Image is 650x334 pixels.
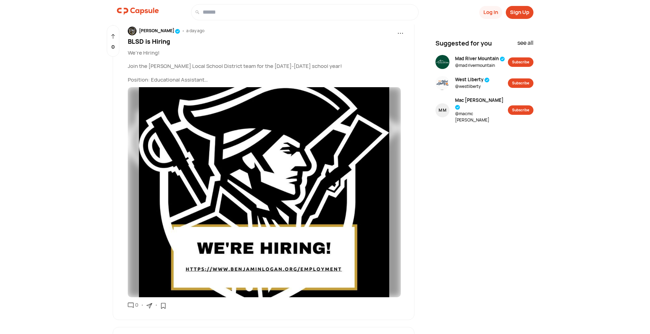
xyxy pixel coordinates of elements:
[435,55,449,69] img: resizeImage
[479,6,502,19] button: Log In
[128,37,170,46] span: BLSD is Hiring
[508,57,533,67] button: Subscribe
[455,83,490,90] span: @ westliberty
[117,4,159,20] a: logo
[134,301,138,309] div: 0
[128,76,404,84] p: Position: Educational Assistant
[397,26,404,36] span: ...
[439,107,446,113] div: M M
[500,56,505,62] img: tick
[186,28,204,34] div: a day ago
[455,76,490,83] span: West Liberty
[508,105,533,115] button: Subscribe
[435,76,449,90] img: resizeImage
[435,39,492,48] span: Suggested for you
[506,6,533,19] button: Sign Up
[128,87,401,297] img: resizeImage
[455,105,460,110] img: tick
[128,27,137,35] img: resizeImage
[455,55,505,62] span: Mad River Mountain
[517,39,533,51] div: see all
[111,43,115,51] p: 0
[175,29,180,34] img: tick
[139,28,180,34] div: [PERSON_NAME]
[484,77,490,83] img: tick
[455,97,508,111] span: Mac [PERSON_NAME]
[508,78,533,88] button: Subscribe
[455,111,508,123] span: @ macmc [PERSON_NAME]
[455,62,505,69] span: @ mad rivermountain
[117,4,159,18] img: logo
[128,49,404,57] p: We’re Hiring!
[128,62,404,70] p: Join the [PERSON_NAME] Local School District team for the [DATE]-[DATE] school year!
